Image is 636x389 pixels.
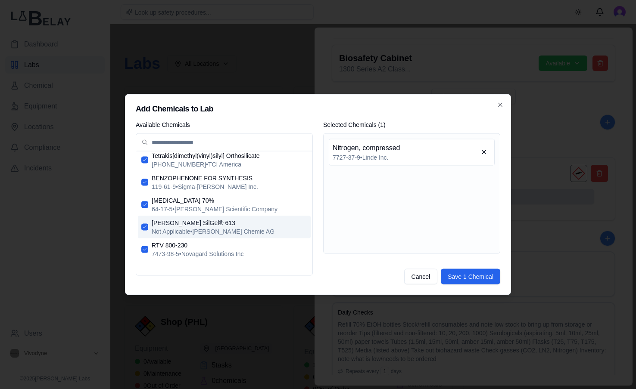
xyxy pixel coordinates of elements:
[152,227,307,236] span: Not Applicable • [PERSON_NAME] Chemie AG
[333,153,474,162] span: 7727-37-9 • Linde Inc.
[136,151,312,262] div: Suggestions
[441,269,500,284] button: Save 1 Chemical
[152,174,307,182] span: BENZOPHENONE FOR SYNTHESIS
[404,269,438,284] button: Cancel
[136,105,500,113] h2: Add Chemicals to Lab
[152,160,307,169] span: [PHONE_NUMBER] • TCI America
[152,205,307,213] span: 64-17-5 • [PERSON_NAME] Scientific Company
[152,241,307,250] span: RTV 800-230
[323,121,386,128] label: Selected Chemicals ( 1 )
[136,121,190,128] label: Available Chemicals
[333,143,474,153] span: Nitrogen, compressed
[152,250,307,258] span: 7473-98-5 • Novagard Solutions Inc
[152,151,307,160] span: Tetrakis[dimethyl(vinyl)silyl] Orthosilicate
[152,196,307,205] span: [MEDICAL_DATA] 70%
[152,182,307,191] span: 119-61-9 • Sigma-[PERSON_NAME] Inc.
[152,219,307,227] span: [PERSON_NAME] SilGel® 613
